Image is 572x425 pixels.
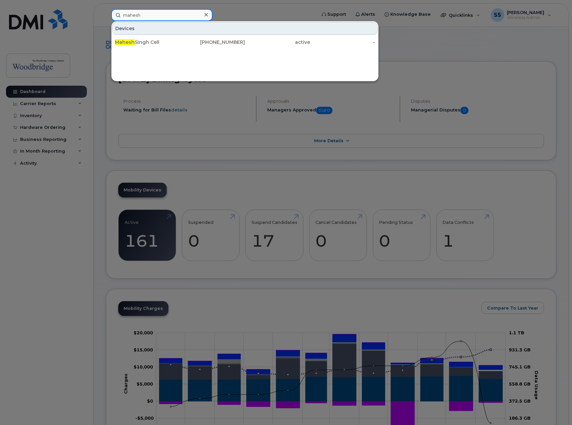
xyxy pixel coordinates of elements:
div: active [245,39,310,46]
div: Singh Cell [115,39,180,46]
span: Mahesh [115,39,135,45]
div: - [310,39,375,46]
a: MaheshSingh Cell[PHONE_NUMBER]active- [112,36,378,48]
div: [PHONE_NUMBER] [180,39,245,46]
div: Devices [112,22,378,35]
